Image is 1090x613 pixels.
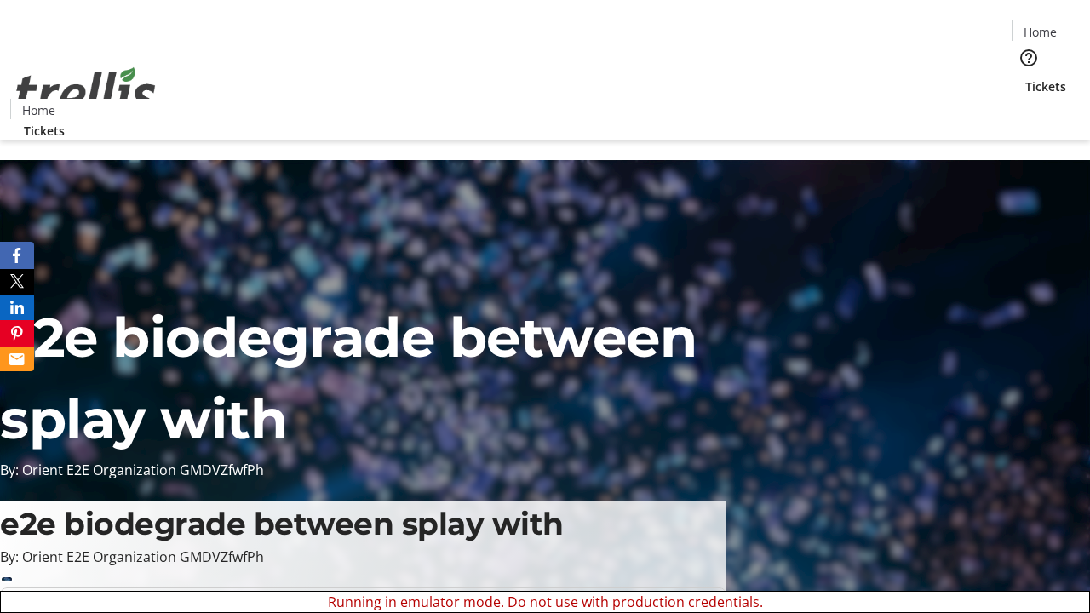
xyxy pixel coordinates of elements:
a: Home [11,101,66,119]
button: Cart [1012,95,1046,129]
a: Home [1013,23,1067,41]
span: Home [22,101,55,119]
a: Tickets [1012,77,1080,95]
img: Orient E2E Organization GMDVZfwfPh's Logo [10,49,162,134]
span: Tickets [24,122,65,140]
a: Tickets [10,122,78,140]
button: Help [1012,41,1046,75]
span: Tickets [1025,77,1066,95]
span: Home [1024,23,1057,41]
